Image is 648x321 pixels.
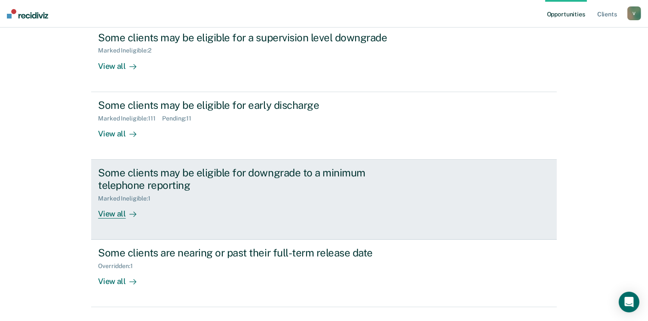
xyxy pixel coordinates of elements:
[7,9,48,19] img: Recidiviz
[98,115,162,122] div: Marked Ineligible : 111
[619,292,639,312] div: Open Intercom Messenger
[98,47,158,54] div: Marked Ineligible : 2
[98,122,146,139] div: View all
[98,195,157,202] div: Marked Ineligible : 1
[98,262,139,270] div: Overridden : 1
[98,99,400,111] div: Some clients may be eligible for early discharge
[162,115,198,122] div: Pending : 11
[98,202,146,219] div: View all
[91,240,556,307] a: Some clients are nearing or past their full-term release dateOverridden:1View all
[627,6,641,20] button: V
[98,54,146,71] div: View all
[91,24,556,92] a: Some clients may be eligible for a supervision level downgradeMarked Ineligible:2View all
[91,92,556,160] a: Some clients may be eligible for early dischargeMarked Ineligible:111Pending:11View all
[91,160,556,240] a: Some clients may be eligible for downgrade to a minimum telephone reportingMarked Ineligible:1Vie...
[98,31,400,44] div: Some clients may be eligible for a supervision level downgrade
[98,270,146,287] div: View all
[98,167,400,191] div: Some clients may be eligible for downgrade to a minimum telephone reporting
[98,247,400,259] div: Some clients are nearing or past their full-term release date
